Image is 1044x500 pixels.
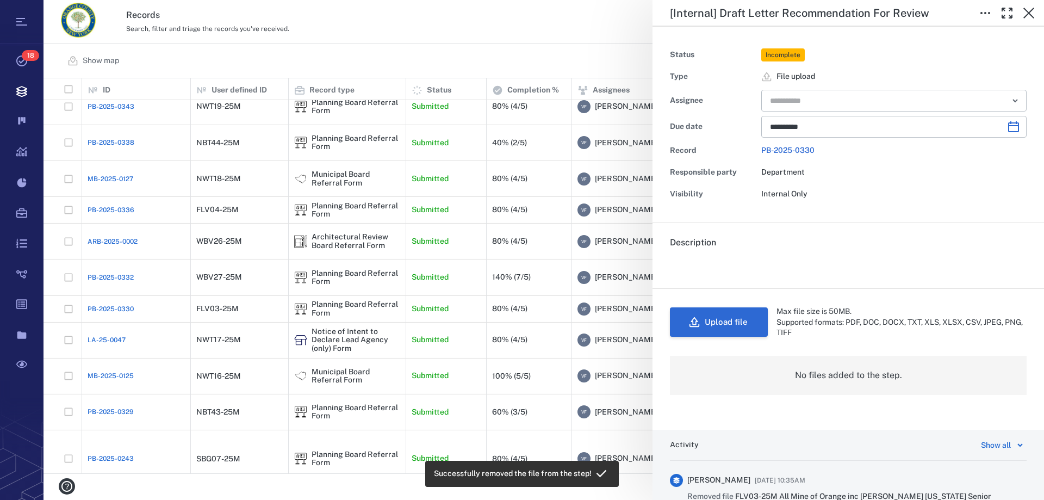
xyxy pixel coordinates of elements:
[670,307,768,337] button: Upload file
[670,165,757,180] div: Responsible party
[981,439,1011,452] div: Show all
[761,146,815,155] a: PB-2025-0330
[670,69,757,84] div: Type
[763,51,803,60] span: Incomplete
[761,168,805,176] span: Department
[776,71,815,82] span: File upload
[1018,2,1040,24] button: Close
[974,2,996,24] button: Toggle to Edit Boxes
[670,93,757,108] div: Assignee
[687,475,750,486] span: [PERSON_NAME]
[670,356,1027,395] div: No files added to the step.
[670,119,757,134] div: Due date
[755,474,805,487] span: [DATE] 10:35AM
[22,50,39,61] span: 18
[761,189,807,198] span: Internal Only
[1008,93,1023,108] button: Open
[434,464,592,484] div: Successfully removed the file from the step!
[996,2,1018,24] button: Toggle Fullscreen
[670,47,757,63] div: Status
[24,8,47,17] span: Help
[1003,116,1024,138] button: Choose date, selected date is Sep 19, 2025
[776,306,1027,338] div: Max file size is 50MB. Supported formats: PDF, DOC, DOCX, TXT, XLS, XLSX, CSV, JPEG, PNG, TIFF
[670,236,1027,249] h6: Description
[9,9,347,18] body: Rich Text Area. Press ALT-0 for help.
[670,440,699,450] h6: Activity
[670,7,929,20] h5: [Internal] Draft Letter Recommendation For Review
[670,187,757,202] div: Visibility
[670,259,672,269] span: .
[670,143,757,158] div: Record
